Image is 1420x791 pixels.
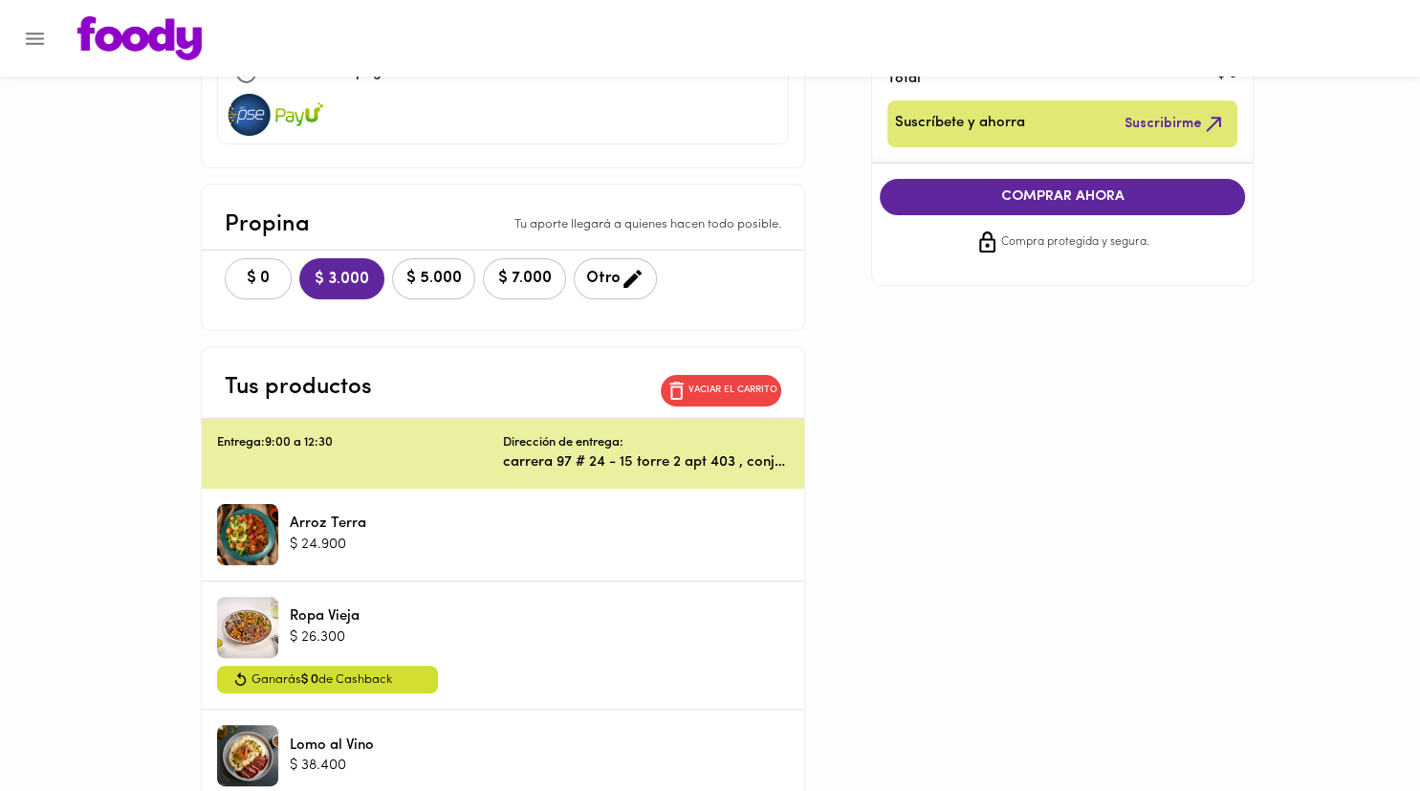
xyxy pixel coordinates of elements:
p: $ 24.900 [290,535,366,555]
span: $ 3.000 [315,271,369,289]
button: $ 5.000 [392,258,475,299]
span: Compra protegida y segura. [1001,233,1149,253]
button: Otro [574,258,657,299]
p: $ 26.300 [290,627,360,648]
p: $ 38.400 [290,756,374,776]
span: $ 0 [237,270,279,288]
span: Suscribirme [1125,112,1226,136]
p: Propina [225,208,310,242]
p: Lomo al Vino [290,736,374,756]
img: logo.png [77,16,202,60]
p: Ropa Vieja [290,606,360,626]
img: visa [226,94,273,136]
div: Ropa Vieja [217,597,278,658]
button: Menu [11,15,58,62]
button: $ 0 [225,258,292,299]
p: Entrega: 9:00 a 12:30 [217,434,503,452]
button: COMPRAR AHORA [880,179,1245,215]
img: visa [275,94,323,136]
span: COMPRAR AHORA [899,188,1226,206]
span: $ 0 [301,673,318,686]
p: Vaciar el carrito [688,384,777,397]
p: carrera 97 # 24 - 15 torre 2 apt 403 , conjunto el portal de la cofradia [503,452,789,472]
span: Ganarás de Cashback [251,670,392,691]
div: Arroz Terra [217,504,278,565]
iframe: Messagebird Livechat Widget [1309,680,1401,772]
p: Tu aporte llegará a quienes hacen todo posible. [514,216,781,234]
p: Arroz Terra [290,514,366,534]
button: $ 3.000 [299,258,384,299]
button: Suscribirme [1121,108,1230,140]
span: $ 7.000 [495,270,554,288]
p: Tus productos [225,370,372,405]
span: Otro [586,267,644,291]
button: Vaciar el carrito [661,375,781,406]
span: Suscríbete y ahorra [895,112,1025,136]
p: Dirección de entrega: [503,434,623,452]
div: Lomo al Vino [217,725,278,786]
span: $ 5.000 [404,270,463,288]
p: Total [887,69,1207,89]
button: $ 7.000 [483,258,566,299]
